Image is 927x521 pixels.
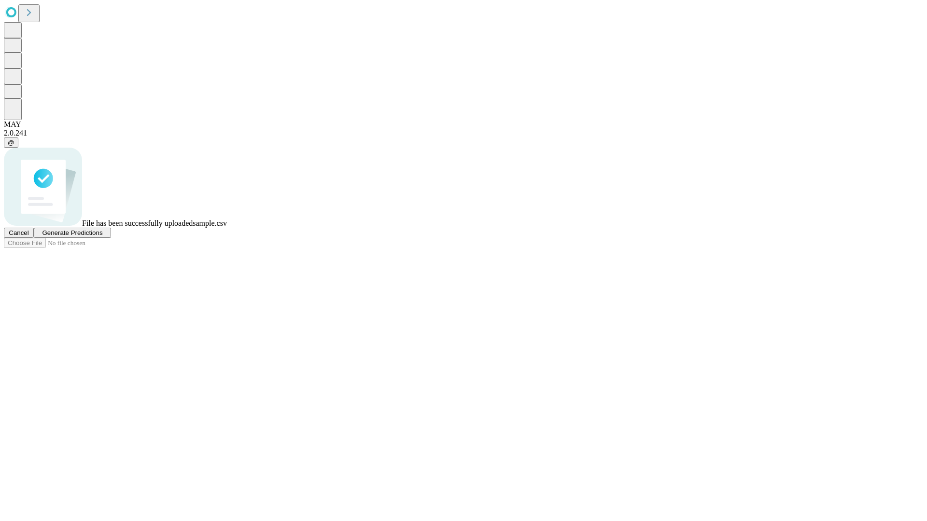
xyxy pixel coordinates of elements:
span: Generate Predictions [42,229,102,236]
span: Cancel [9,229,29,236]
button: Cancel [4,228,34,238]
div: 2.0.241 [4,129,923,137]
div: MAY [4,120,923,129]
button: Generate Predictions [34,228,111,238]
span: File has been successfully uploaded [82,219,193,227]
span: sample.csv [193,219,227,227]
span: @ [8,139,14,146]
button: @ [4,137,18,148]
